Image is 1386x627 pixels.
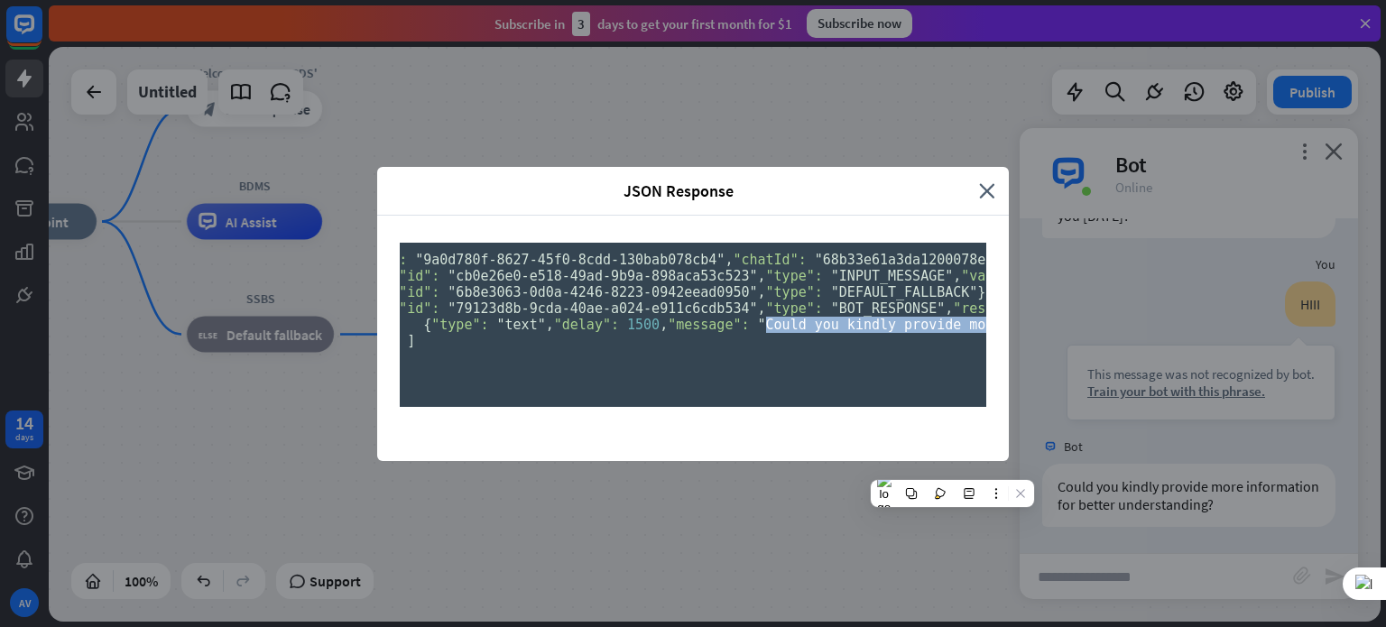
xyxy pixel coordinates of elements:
span: "Could you kindly provide more information for better understanding?" [758,317,1320,333]
span: "delay": [554,317,619,333]
span: "type": [766,284,823,300]
span: "BOT_RESPONSE" [831,300,945,317]
span: "id": [399,300,439,317]
span: "message": [668,317,749,333]
span: "responses": [953,300,1050,317]
span: JSON Response [391,180,966,201]
span: "6b8e3063-0d0a-4246-8223-0942eead0950" [448,284,757,300]
button: Open LiveChat chat widget [14,7,69,61]
span: "DEFAULT_FALLBACK" [831,284,978,300]
span: "chatId": [733,252,806,268]
span: "type": [766,268,823,284]
span: "type": [431,317,488,333]
span: "cb0e26e0-e518-49ad-9b9a-898aca53c523" [448,268,757,284]
span: "value": [961,268,1026,284]
span: "type": [766,300,823,317]
span: "INPUT_MESSAGE" [831,268,953,284]
span: "id": [399,268,439,284]
span: "text" [497,317,546,333]
span: "9a0d780f-8627-45f0-8cdd-130bab078cb4" [415,252,725,268]
span: "68b33e61a3da1200078e2d60" [815,252,1027,268]
span: 1500 [627,317,660,333]
pre: { , , , , , , , {}, [ , , , ], [ { , , }, { , }, { , , [ { , , } ] } ] } [400,243,986,407]
span: "id": [399,284,439,300]
span: "79123d8b-9cda-40ae-a024-e911c6cdb534" [448,300,757,317]
i: close [979,180,995,201]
